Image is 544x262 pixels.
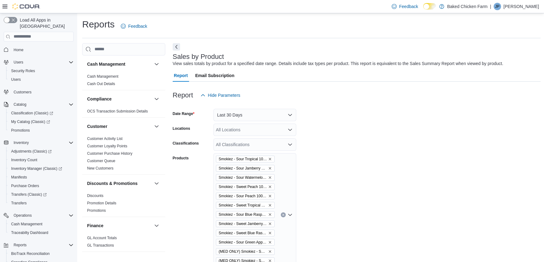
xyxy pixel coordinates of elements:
[219,230,267,236] span: Smokiez - Sweet Blue Raspberry 100mg Fruit Chews
[9,67,37,75] a: Security Roles
[87,236,117,240] a: GL Account Totals
[14,102,26,107] span: Catalog
[288,142,293,147] button: Open list of options
[153,123,160,130] button: Customer
[11,139,74,146] span: Inventory
[11,46,74,54] span: Home
[11,175,27,180] span: Manifests
[219,248,267,255] span: (MED ONLY) Smokiez - Sweet Watermelon 1000mg Fruit Chews
[268,176,272,179] button: Remove Smokiez - Sour Watermelon 100mg Fruit Chews from selection in this group
[9,127,74,134] span: Promotions
[87,144,127,149] span: Customer Loyalty Points
[219,239,267,245] span: Smokiez - Sour Green Apple 100mg CBG 100mg THC
[14,47,23,52] span: Home
[87,109,148,113] a: OCS Transaction Submission Details
[6,228,76,237] button: Traceabilty Dashboard
[87,201,116,205] a: Promotion Details
[268,231,272,235] button: Remove Smokiez - Sweet Blue Raspberry 100mg Fruit Chews from selection in this group
[82,234,165,252] div: Finance
[9,220,74,228] span: Cash Management
[216,239,275,246] span: Smokiez - Sour Green Apple 100mg CBG 100mg THC
[11,119,50,124] span: My Catalog (Classic)
[219,156,267,162] span: Smokiez - Sour Tropical 100mgTHC 100mgCBD
[14,213,32,218] span: Operations
[14,60,23,65] span: Users
[495,3,500,10] span: JP
[11,111,53,116] span: Classification (Classic)
[216,174,275,181] span: Smokiez - Sour Watermelon 100mg Fruit Chews
[6,117,76,126] a: My Catalog (Classic)
[9,229,51,236] a: Traceabilty Dashboard
[173,156,189,161] label: Products
[17,17,74,29] span: Load All Apps in [GEOGRAPHIC_DATA]
[268,240,272,244] button: Remove Smokiez - Sour Green Apple 100mg CBG 100mg THC from selection in this group
[1,211,76,220] button: Operations
[153,222,160,229] button: Finance
[268,250,272,253] button: Remove (MED ONLY) Smokiez - Sweet Watermelon 1000mg Fruit Chews from selection in this group
[268,185,272,189] button: Remove Smokiez - Sweet Peach 100mg Fruit Chews from selection in this group
[87,151,133,156] a: Customer Purchase History
[11,251,50,256] span: BioTrack Reconciliation
[9,220,45,228] a: Cash Management
[219,211,267,218] span: Smokiez - Sour Blue Raspberry 100mg Fruit Chews
[11,101,74,108] span: Catalog
[216,156,275,162] span: Smokiez - Sour Tropical 100mgTHC 100mgCBD
[87,166,113,171] span: New Customers
[219,174,267,181] span: Smokiez - Sour Watermelon 100mg Fruit Chews
[173,141,199,146] label: Classifications
[6,164,76,173] a: Inventory Manager (Classic)
[219,165,267,171] span: Smokiez - Sour Jamberry 100mgTHC 100mgCBN
[219,221,267,227] span: Smokiez - Sweet Jamberry 100mgTHC 100mgCBN Fruit Chews
[1,241,76,249] button: Reports
[1,58,76,67] button: Users
[490,3,491,10] p: |
[153,180,160,187] button: Discounts & Promotions
[9,191,74,198] span: Transfers (Classic)
[195,69,234,82] span: Email Subscription
[82,192,165,217] div: Discounts & Promotions
[82,18,115,31] h1: Reports
[288,212,293,217] button: Open list of options
[288,127,293,132] button: Open list of options
[504,3,539,10] p: [PERSON_NAME]
[9,250,74,257] span: BioTrack Reconciliation
[87,123,152,129] button: Customer
[268,203,272,207] button: Remove Smokiez - Sweet Tropical 100mgTHC 100mgCBD Fruit Chews from selection in this group
[219,193,267,199] span: Smokiez - Sour Peach 100mg Fruit Chews
[11,212,34,219] button: Operations
[6,109,76,117] a: Classification (Classic)
[281,212,286,217] button: Clear input
[9,109,56,117] a: Classification (Classic)
[219,184,267,190] span: Smokiez - Sweet Peach 100mg Fruit Chews
[9,156,40,164] a: Inventory Count
[11,101,29,108] button: Catalog
[87,159,115,163] a: Customer Queue
[128,23,147,29] span: Feedback
[87,243,114,248] span: GL Transactions
[87,74,118,79] a: Cash Management
[6,147,76,156] a: Adjustments (Classic)
[216,211,275,218] span: Smokiez - Sour Blue Raspberry 100mg Fruit Chews
[11,241,74,249] span: Reports
[447,3,488,10] p: Baked Chicken Farm
[87,61,125,67] h3: Cash Management
[6,220,76,228] button: Cash Management
[216,220,275,227] span: Smokiez - Sweet Jamberry 100mgTHC 100mgCBN Fruit Chews
[174,69,188,82] span: Report
[87,158,115,163] span: Customer Queue
[11,201,27,206] span: Transfers
[6,249,76,258] button: BioTrack Reconciliation
[268,194,272,198] button: Remove Smokiez - Sour Peach 100mg Fruit Chews from selection in this group
[173,126,190,131] label: Locations
[216,248,275,255] span: (MED ONLY) Smokiez - Sweet Watermelon 1000mg Fruit Chews
[9,127,32,134] a: Promotions
[11,88,74,96] span: Customers
[87,180,152,186] button: Discounts & Promotions
[14,90,32,95] span: Customers
[268,166,272,170] button: Remove Smokiez - Sour Jamberry 100mgTHC 100mgCBN from selection in this group
[11,149,52,154] span: Adjustments (Classic)
[216,165,275,172] span: Smokiez - Sour Jamberry 100mgTHC 100mgCBN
